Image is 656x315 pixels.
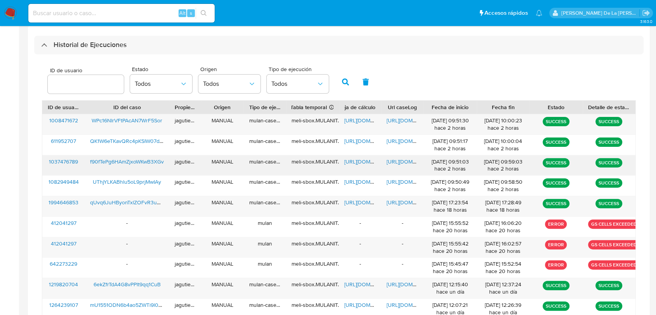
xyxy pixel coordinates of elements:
[536,10,542,16] a: Notificaciones
[640,18,652,24] span: 3.163.0
[561,9,640,17] p: javier.gutierrez@mercadolibre.com.mx
[196,8,212,19] button: search-icon
[190,9,192,17] span: s
[28,8,215,18] input: Buscar usuario o caso...
[642,9,650,17] a: Salir
[179,9,186,17] span: Alt
[484,9,528,17] span: Accesos rápidos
